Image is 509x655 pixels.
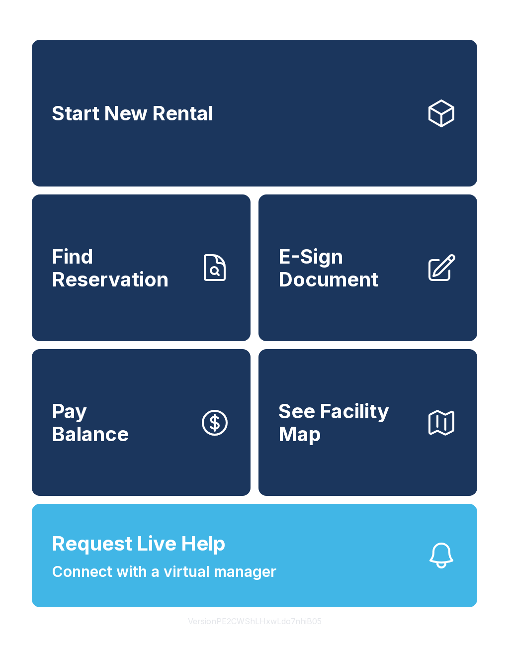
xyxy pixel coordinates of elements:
[52,561,276,583] span: Connect with a virtual manager
[32,40,477,187] a: Start New Rental
[278,245,418,290] span: E-Sign Document
[52,245,191,290] span: Find Reservation
[52,102,213,125] span: Start New Rental
[278,400,418,445] span: See Facility Map
[32,194,251,341] a: Find Reservation
[52,400,129,445] span: Pay Balance
[258,194,477,341] a: E-Sign Document
[52,529,226,559] span: Request Live Help
[258,349,477,496] button: See Facility Map
[32,349,251,496] a: PayBalance
[180,607,330,635] button: VersionPE2CWShLHxwLdo7nhiB05
[32,504,477,607] button: Request Live HelpConnect with a virtual manager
